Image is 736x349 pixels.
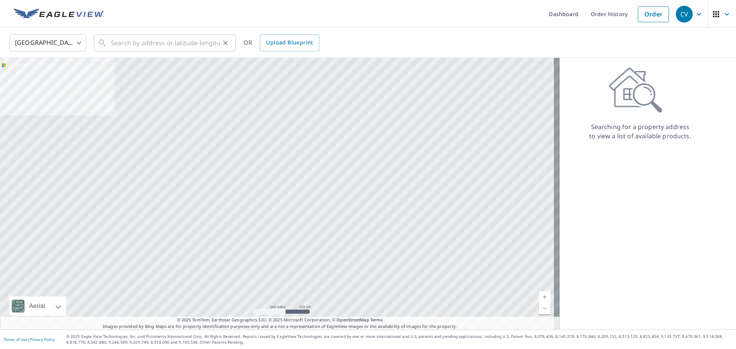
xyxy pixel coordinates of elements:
[177,317,383,323] span: © 2025 TomTom, Earthstar Geographics SIO, © 2025 Microsoft Corporation, ©
[111,32,220,54] input: Search by address or latitude-longitude
[30,337,55,342] a: Privacy Policy
[4,337,28,342] a: Terms of Use
[10,32,86,54] div: [GEOGRAPHIC_DATA]
[66,334,732,345] p: © 2025 Eagle View Technologies, Inc. and Pictometry International Corp. All Rights Reserved. Repo...
[4,337,55,342] p: |
[14,8,104,20] img: EV Logo
[260,34,319,51] a: Upload Blueprint
[539,291,550,303] a: Current Level 5, Zoom In
[266,38,313,48] span: Upload Blueprint
[370,317,383,323] a: Terms
[243,34,319,51] div: OR
[539,303,550,314] a: Current Level 5, Zoom Out
[337,317,369,323] a: OpenStreetMap
[27,297,48,316] div: Aerial
[9,297,66,316] div: Aerial
[589,122,692,141] p: Searching for a property address to view a list of available products.
[676,6,693,23] div: CV
[638,6,669,22] a: Order
[220,38,231,48] button: Clear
